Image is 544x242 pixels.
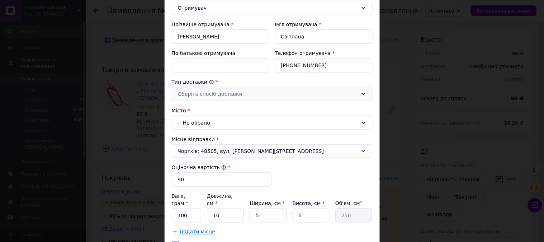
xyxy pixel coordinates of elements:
[275,22,318,27] label: Ім'я отримувача
[172,116,373,130] div: -- Не обрано --
[178,148,358,155] span: Чортків; 48505, вул. [PERSON_NAME][STREET_ADDRESS]
[172,164,227,170] label: Оціночна вартість
[250,200,285,206] label: Ширина, см
[172,136,373,143] div: Місце відправки
[178,90,358,98] div: Оберіть спосіб доставки
[172,50,236,56] label: По батькові отримувача
[275,58,373,73] input: +380
[172,107,373,114] div: Місто
[172,193,189,206] label: Вага, грам
[172,78,373,85] div: Тип доставки
[335,200,372,207] div: Об'єм, см³
[180,229,216,235] span: Додати місце
[172,22,230,27] label: Прізвище отримувача
[207,193,233,206] label: Довжина, см
[275,50,331,56] label: Телефон отримувача
[293,200,325,206] label: Висота, см
[178,4,358,12] div: Отримувач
